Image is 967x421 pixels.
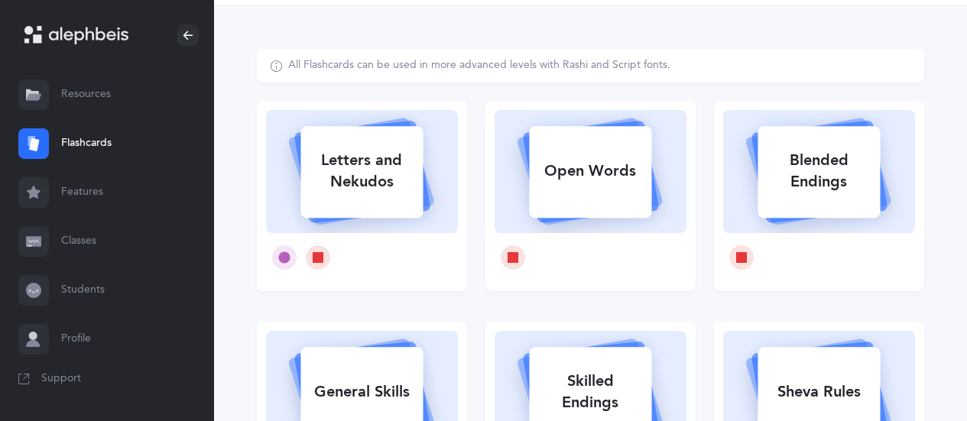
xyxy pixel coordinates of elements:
div: General Skills [300,372,423,412]
div: Blended Endings [758,141,880,202]
div: All Flashcards can be used in more advanced levels with Rashi and Script fonts. [288,58,670,73]
div: Open Words [529,151,651,191]
span: Support [41,371,81,387]
iframe: Drift Widget Chat Controller [891,345,949,403]
div: Letters and Nekudos [300,141,423,202]
div: Sheva Rules [758,372,880,412]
